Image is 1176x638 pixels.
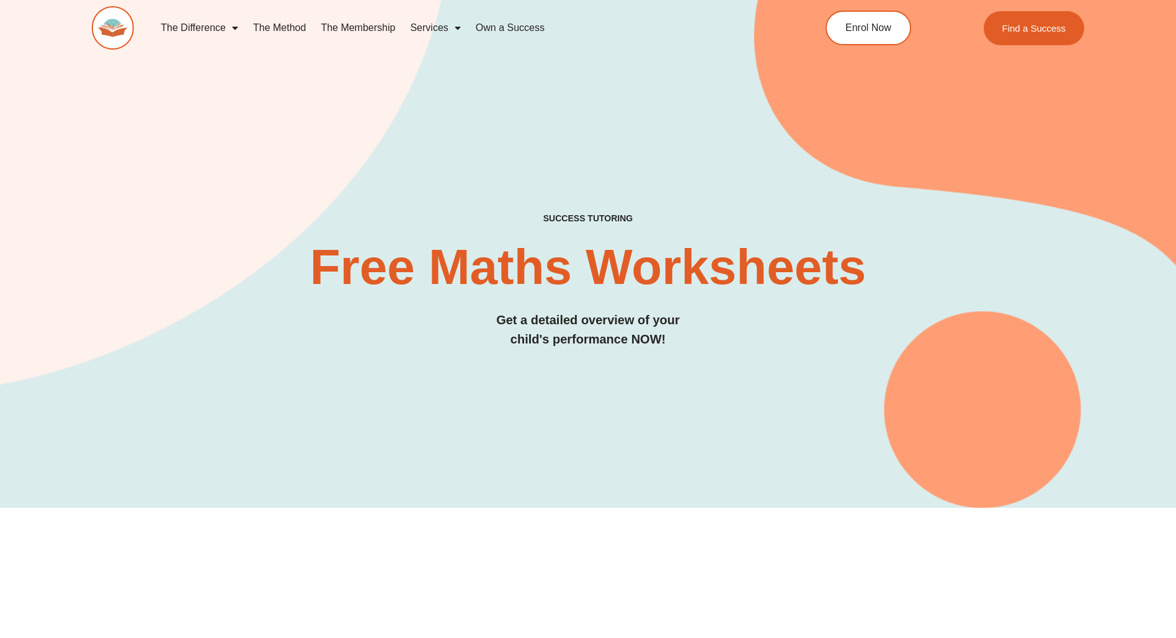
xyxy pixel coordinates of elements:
[153,14,246,42] a: The Difference
[468,14,552,42] a: Own a Success
[246,14,313,42] a: The Method
[403,14,468,42] a: Services
[826,11,911,45] a: Enrol Now
[153,14,768,42] nav: Menu
[92,213,1084,224] h4: SUCCESS TUTORING​
[1002,24,1066,33] span: Find a Success
[845,23,891,33] span: Enrol Now
[983,11,1084,45] a: Find a Success
[313,14,403,42] a: The Membership
[92,311,1084,349] h3: Get a detailed overview of your child's performance NOW!
[92,242,1084,292] h2: Free Maths Worksheets​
